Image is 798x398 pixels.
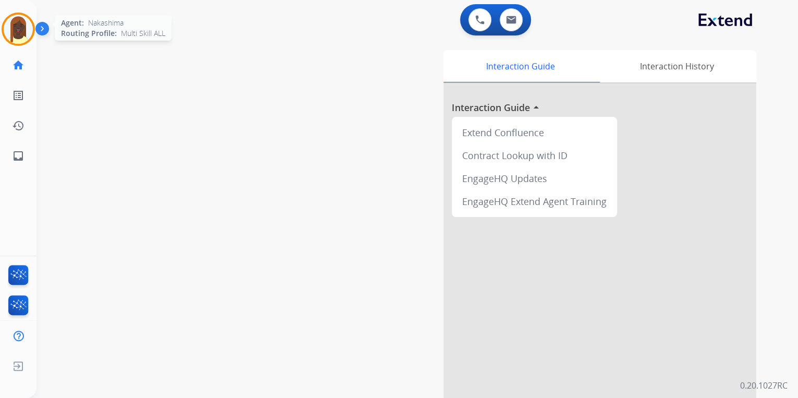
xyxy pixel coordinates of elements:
mat-icon: inbox [12,150,25,162]
mat-icon: home [12,59,25,71]
img: avatar [4,15,33,44]
mat-icon: history [12,119,25,132]
div: Extend Confluence [456,121,613,144]
div: Contract Lookup with ID [456,144,613,167]
mat-icon: list_alt [12,89,25,102]
div: EngageHQ Extend Agent Training [456,190,613,213]
div: Interaction Guide [443,50,597,82]
div: EngageHQ Updates [456,167,613,190]
div: Interaction History [597,50,756,82]
span: Agent: [61,18,84,28]
span: Multi Skill ALL [121,28,165,39]
span: Routing Profile: [61,28,117,39]
span: Nakashima [88,18,124,28]
p: 0.20.1027RC [740,379,788,392]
